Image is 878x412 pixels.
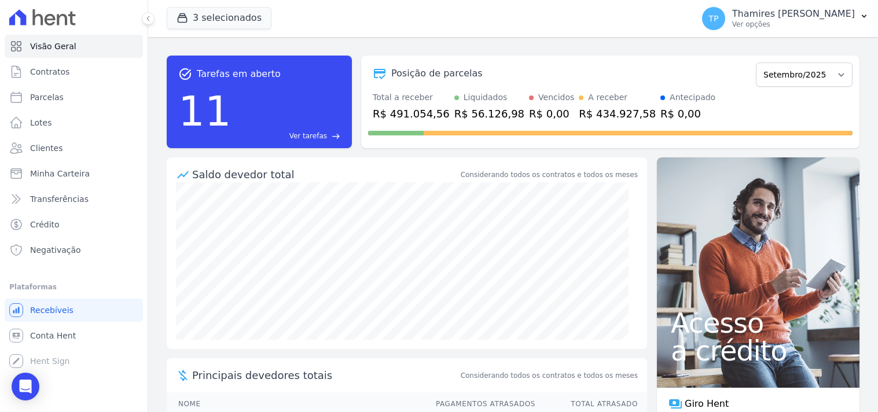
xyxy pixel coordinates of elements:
div: R$ 0,00 [529,106,574,122]
span: task_alt [178,67,192,81]
div: R$ 56.126,98 [454,106,524,122]
span: Conta Hent [30,330,76,341]
div: Total a receber [373,91,450,104]
span: Crédito [30,219,60,230]
a: Recebíveis [5,299,143,322]
p: Ver opções [732,20,855,29]
span: east [332,132,340,141]
div: Antecipado [670,91,715,104]
div: Open Intercom Messenger [12,373,39,400]
a: Contratos [5,60,143,83]
span: Transferências [30,193,89,205]
button: 3 selecionados [167,7,271,29]
div: R$ 491.054,56 [373,106,450,122]
a: Conta Hent [5,324,143,347]
span: Recebíveis [30,304,74,316]
a: Negativação [5,238,143,262]
a: Crédito [5,213,143,236]
span: Clientes [30,142,63,154]
a: Clientes [5,137,143,160]
span: a crédito [671,337,846,365]
div: 11 [178,81,232,141]
div: A receber [588,91,627,104]
div: Vencidos [538,91,574,104]
span: Parcelas [30,91,64,103]
div: Plataformas [9,280,138,294]
div: Liquidados [464,91,508,104]
span: Visão Geral [30,41,76,52]
span: Principais devedores totais [192,367,458,383]
a: Ver tarefas east [236,131,340,141]
div: R$ 0,00 [660,106,715,122]
a: Visão Geral [5,35,143,58]
span: Contratos [30,66,69,78]
p: Thamires [PERSON_NAME] [732,8,855,20]
span: TP [708,14,718,23]
span: Negativação [30,244,81,256]
a: Parcelas [5,86,143,109]
div: Saldo devedor total [192,167,458,182]
a: Minha Carteira [5,162,143,185]
span: Giro Hent [685,397,729,411]
div: Posição de parcelas [391,67,483,80]
a: Transferências [5,187,143,211]
div: Considerando todos os contratos e todos os meses [461,170,638,180]
button: TP Thamires [PERSON_NAME] Ver opções [693,2,878,35]
span: Acesso [671,309,846,337]
span: Lotes [30,117,52,128]
span: Ver tarefas [289,131,327,141]
span: Tarefas em aberto [197,67,281,81]
span: Minha Carteira [30,168,90,179]
a: Lotes [5,111,143,134]
div: R$ 434.927,58 [579,106,656,122]
span: Considerando todos os contratos e todos os meses [461,370,638,381]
